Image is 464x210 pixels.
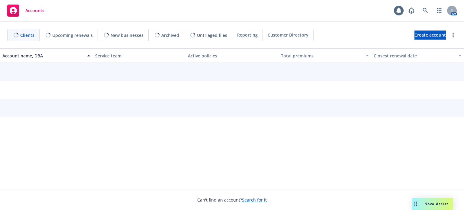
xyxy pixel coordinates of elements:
a: more [449,31,457,39]
a: Search for it [242,197,267,203]
span: Can't find an account? [197,197,267,203]
button: Active policies [185,48,278,63]
a: Switch app [433,5,445,17]
button: Closest renewal date [371,48,464,63]
span: Upcoming renewals [52,32,93,38]
button: Total premiums [279,48,371,63]
span: Archived [161,32,179,38]
div: Total premiums [281,53,362,59]
span: New businesses [111,32,143,38]
a: Report a Bug [405,5,417,17]
a: Search [419,5,431,17]
span: Accounts [25,8,44,13]
a: Accounts [5,2,47,19]
span: Clients [20,32,34,38]
div: Service team [95,53,183,59]
span: Untriaged files [197,32,227,38]
a: Create account [414,31,446,40]
span: Reporting [237,32,258,38]
div: Account name, DBA [2,53,84,59]
span: Customer Directory [268,32,308,38]
div: Closest renewal date [374,53,455,59]
button: Nova Assist [412,198,453,210]
button: Service team [93,48,185,63]
div: Active policies [188,53,276,59]
div: Drag to move [412,198,420,210]
span: Nova Assist [424,201,448,206]
span: Create account [414,29,446,41]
